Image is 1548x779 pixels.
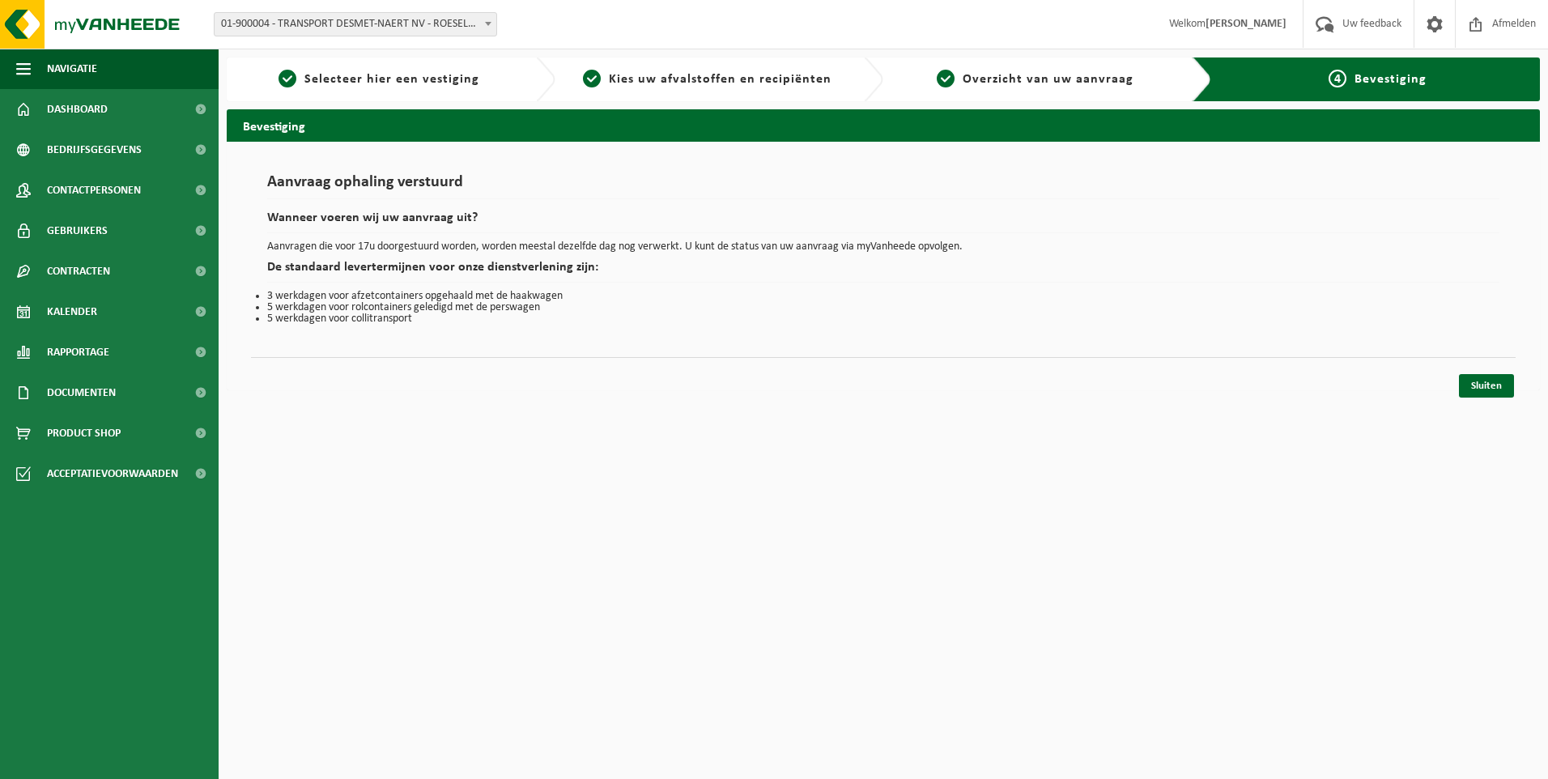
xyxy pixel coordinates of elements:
[267,313,1499,325] li: 5 werkdagen voor collitransport
[47,211,108,251] span: Gebruikers
[279,70,296,87] span: 1
[47,49,97,89] span: Navigatie
[47,170,141,211] span: Contactpersonen
[937,70,955,87] span: 3
[47,292,97,332] span: Kalender
[1329,70,1346,87] span: 4
[235,70,523,89] a: 1Selecteer hier een vestiging
[563,70,852,89] a: 2Kies uw afvalstoffen en recipiënten
[267,302,1499,313] li: 5 werkdagen voor rolcontainers geledigd met de perswagen
[267,174,1499,199] h1: Aanvraag ophaling verstuurd
[1206,18,1286,30] strong: [PERSON_NAME]
[47,453,178,494] span: Acceptatievoorwaarden
[47,413,121,453] span: Product Shop
[47,89,108,130] span: Dashboard
[214,12,497,36] span: 01-900004 - TRANSPORT DESMET-NAERT NV - ROESELARE
[891,70,1180,89] a: 3Overzicht van uw aanvraag
[47,332,109,372] span: Rapportage
[47,372,116,413] span: Documenten
[1459,374,1514,398] a: Sluiten
[47,251,110,292] span: Contracten
[963,73,1133,86] span: Overzicht van uw aanvraag
[267,291,1499,302] li: 3 werkdagen voor afzetcontainers opgehaald met de haakwagen
[215,13,496,36] span: 01-900004 - TRANSPORT DESMET-NAERT NV - ROESELARE
[609,73,831,86] span: Kies uw afvalstoffen en recipiënten
[267,211,1499,233] h2: Wanneer voeren wij uw aanvraag uit?
[1354,73,1427,86] span: Bevestiging
[267,261,1499,283] h2: De standaard levertermijnen voor onze dienstverlening zijn:
[267,241,1499,253] p: Aanvragen die voor 17u doorgestuurd worden, worden meestal dezelfde dag nog verwerkt. U kunt de s...
[227,109,1540,141] h2: Bevestiging
[304,73,479,86] span: Selecteer hier een vestiging
[583,70,601,87] span: 2
[47,130,142,170] span: Bedrijfsgegevens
